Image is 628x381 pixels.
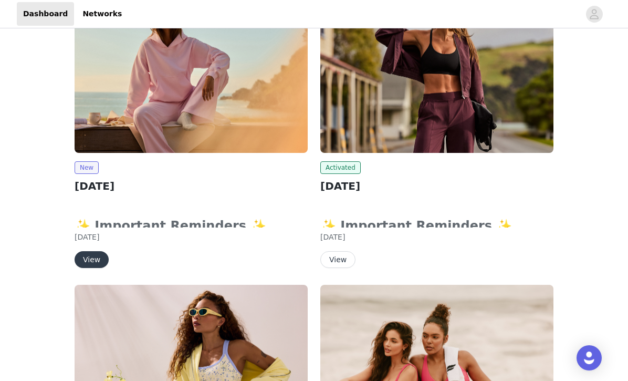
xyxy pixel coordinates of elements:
strong: ✨ Important Reminders ✨ [75,219,273,233]
a: Dashboard [17,2,74,26]
span: [DATE] [320,233,345,241]
button: View [320,251,355,268]
a: View [320,256,355,264]
span: Activated [320,161,361,174]
div: avatar [589,6,599,23]
h2: [DATE] [75,178,308,194]
span: New [75,161,99,174]
button: View [75,251,109,268]
a: View [75,256,109,264]
h2: [DATE] [320,178,553,194]
span: [DATE] [75,233,99,241]
a: Networks [76,2,128,26]
strong: ✨ Important Reminders ✨ [320,219,519,233]
div: Open Intercom Messenger [577,345,602,370]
